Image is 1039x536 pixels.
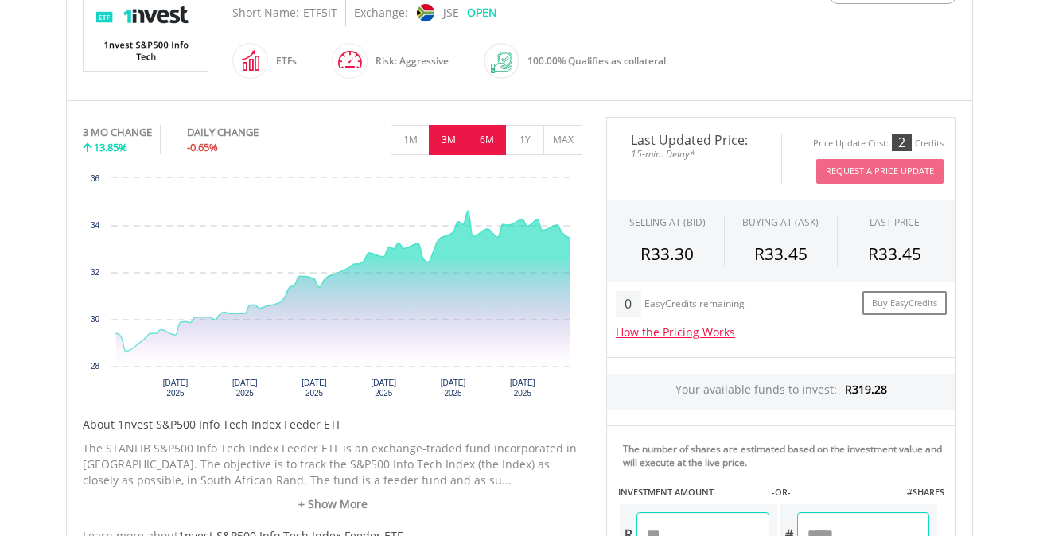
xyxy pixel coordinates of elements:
[91,315,100,324] text: 30
[870,216,920,229] div: LAST PRICE
[91,362,100,371] text: 28
[742,216,819,229] span: BUYING AT (ASK)
[619,146,769,161] span: 15-min. Delay*
[232,379,258,398] text: [DATE] 2025
[94,140,127,154] span: 13.85%
[845,382,887,397] span: R319.28
[83,417,582,433] h5: About 1nvest S&P500 Info Tech Index Feeder ETF
[772,486,791,499] label: -OR-
[640,243,694,265] span: R33.30
[618,486,714,499] label: INVESTMENT AMOUNT
[491,52,512,73] img: collateral-qualifying-green.svg
[816,159,944,184] button: Request A Price Update
[417,4,434,21] img: jse.png
[607,374,955,410] div: Your available funds to invest:
[543,125,582,155] button: MAX
[83,170,582,409] div: Chart. Highcharts interactive chart.
[91,174,100,183] text: 36
[83,496,582,512] a: + Show More
[915,138,944,150] div: Credits
[629,216,706,229] div: SELLING AT (BID)
[91,221,100,230] text: 34
[616,291,640,317] div: 0
[467,125,506,155] button: 6M
[368,42,449,80] div: Risk: Aggressive
[391,125,430,155] button: 1M
[372,379,397,398] text: [DATE] 2025
[441,379,466,398] text: [DATE] 2025
[83,441,582,488] p: The STANLIB S&P500 Info Tech Index Feeder ETF is an exchange-traded fund incorporated in [GEOGRAP...
[429,125,468,155] button: 3M
[83,170,582,409] svg: Interactive chart
[302,379,327,398] text: [DATE] 2025
[527,54,666,68] span: 100.00% Qualifies as collateral
[91,268,100,277] text: 32
[163,379,189,398] text: [DATE] 2025
[83,125,152,140] div: 3 MO CHANGE
[623,442,949,469] div: The number of shares are estimated based on the investment value and will execute at the live price.
[813,138,889,150] div: Price Update Cost:
[907,486,944,499] label: #SHARES
[505,125,544,155] button: 1Y
[892,134,912,151] div: 2
[616,324,735,340] a: How the Pricing Works
[187,140,218,154] span: -0.65%
[644,298,745,312] div: EasyCredits remaining
[619,134,769,146] span: Last Updated Price:
[187,125,312,140] div: DAILY CHANGE
[862,291,947,316] a: Buy EasyCredits
[868,243,921,265] span: R33.45
[510,379,535,398] text: [DATE] 2025
[268,42,297,80] div: ETFs
[754,243,807,265] span: R33.45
